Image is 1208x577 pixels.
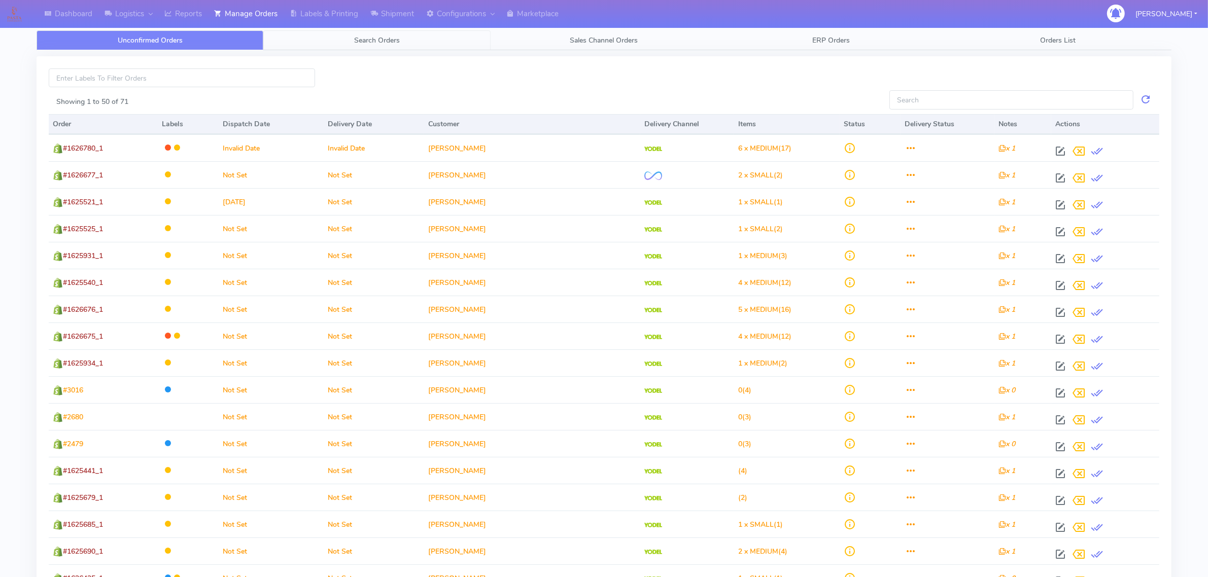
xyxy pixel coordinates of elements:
img: Yodel [644,362,662,367]
img: Yodel [644,415,662,420]
td: [PERSON_NAME] [424,296,640,322]
img: Yodel [644,388,662,393]
i: x 1 [998,305,1015,314]
i: x 1 [998,466,1015,476]
span: 0 [738,412,742,422]
span: (3) [738,412,751,422]
td: [PERSON_NAME] [424,430,640,457]
span: #1625540_1 [63,278,103,287]
span: #1626675_1 [63,332,103,341]
td: Not Set [219,537,324,564]
th: Labels [158,114,219,134]
td: Not Set [324,403,424,430]
th: Status [840,114,901,134]
span: #1625441_1 [63,466,103,476]
span: Sales Channel Orders [570,35,638,45]
span: 1 x SMALL [738,520,774,529]
td: [PERSON_NAME] [424,215,640,242]
th: Dispatch Date [219,114,324,134]
img: Yodel [644,254,662,259]
td: Not Set [324,511,424,537]
td: [PERSON_NAME] [424,457,640,484]
span: #2479 [63,439,83,449]
td: Not Set [219,242,324,269]
span: (16) [738,305,791,314]
span: #3016 [63,385,83,395]
td: Not Set [219,457,324,484]
td: Not Set [219,403,324,430]
th: Delivery Status [901,114,994,134]
img: OnFleet [644,171,662,180]
td: Not Set [219,349,324,376]
i: x 1 [998,224,1015,234]
img: Yodel [644,442,662,447]
span: 0 [738,385,742,395]
td: Not Set [324,322,424,349]
span: #1626677_1 [63,170,103,180]
ul: Tabs [37,30,1171,50]
span: Unconfirmed Orders [118,35,183,45]
span: (4) [738,547,787,556]
span: (12) [738,278,791,287]
span: #1625521_1 [63,197,103,207]
span: 1 x SMALL [738,197,774,207]
img: Yodel [644,200,662,205]
td: Not Set [324,188,424,215]
td: [PERSON_NAME] [424,188,640,215]
i: x 1 [998,412,1015,422]
img: Yodel [644,308,662,313]
td: Not Set [324,349,424,376]
span: (2) [738,493,747,502]
th: Items [734,114,840,134]
span: (1) [738,197,783,207]
td: Not Set [219,484,324,511]
td: [PERSON_NAME] [424,376,640,403]
img: Yodel [644,550,662,555]
td: Not Set [324,215,424,242]
i: x 0 [998,439,1015,449]
span: 6 x MEDIUM [738,143,778,153]
img: Yodel [644,147,662,152]
span: (2) [738,358,787,368]
td: Not Set [219,376,324,403]
span: (4) [738,385,751,395]
span: #1626780_1 [63,143,103,153]
td: Not Set [324,296,424,322]
span: 1 x MEDIUM [738,358,778,368]
span: #1625525_1 [63,224,103,234]
td: Not Set [219,215,324,242]
img: Yodel [644,227,662,232]
td: Not Set [219,511,324,537]
i: x 1 [998,332,1015,341]
td: [PERSON_NAME] [424,537,640,564]
img: Yodel [644,469,662,474]
td: [PERSON_NAME] [424,134,640,161]
span: 5 x MEDIUM [738,305,778,314]
i: x 1 [998,170,1015,180]
i: x 1 [998,197,1015,207]
span: (3) [738,251,787,261]
span: 4 x MEDIUM [738,278,778,287]
span: (4) [738,466,747,476]
span: (3) [738,439,751,449]
span: #1625690_1 [63,547,103,556]
td: [PERSON_NAME] [424,403,640,430]
span: #1625685_1 [63,520,103,529]
i: x 1 [998,251,1015,261]
td: Not Set [219,322,324,349]
span: #1625679_1 [63,493,103,502]
span: #1625934_1 [63,358,103,368]
i: x 1 [998,143,1015,153]
button: [PERSON_NAME] [1128,4,1205,24]
img: Yodel [644,523,662,528]
span: #1625931_1 [63,251,103,261]
span: 1 x MEDIUM [738,251,778,261]
td: Not Set [324,161,424,188]
span: (1) [738,520,783,529]
img: Yodel [644,281,662,286]
span: Search Orders [354,35,400,45]
th: Order [49,114,158,134]
td: Not Set [324,242,424,269]
span: (2) [738,170,783,180]
td: Not Set [219,269,324,296]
